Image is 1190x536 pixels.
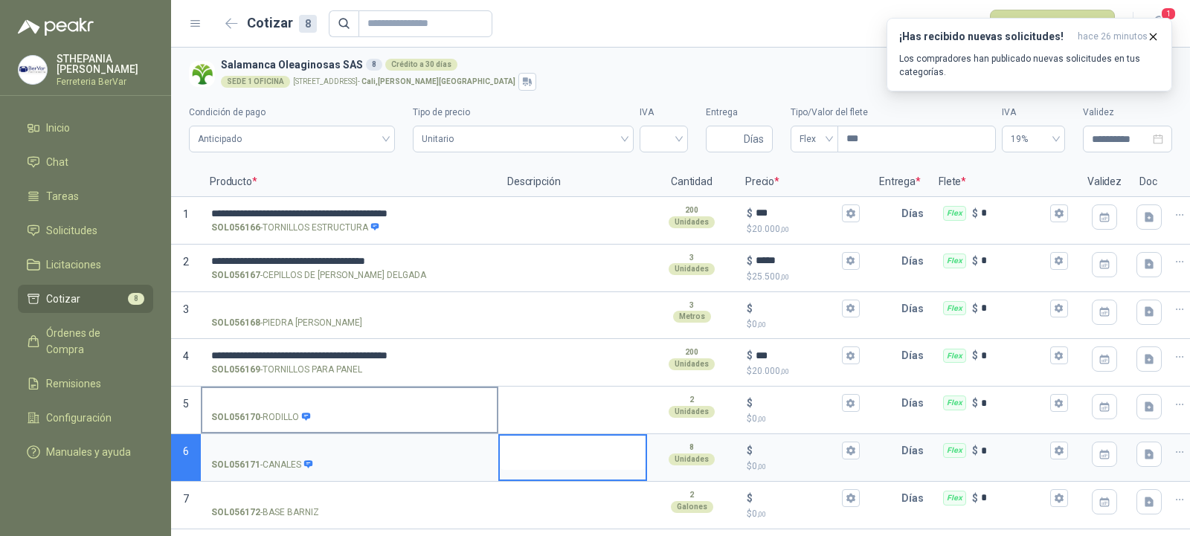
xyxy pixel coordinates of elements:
[18,148,153,176] a: Chat
[211,268,426,282] p: - CEPILLOS DE [PERSON_NAME] DELGADA
[901,340,930,370] p: Días
[18,18,94,36] img: Logo peakr
[972,253,978,269] p: $
[211,208,488,219] input: SOL056166-TORNILLOS ESTRUCTURA
[211,506,319,520] p: - BASE BARNIZ
[211,506,260,520] strong: SOL056172
[870,167,930,197] p: Entrega
[943,395,966,410] div: Flex
[780,273,789,281] span: ,00
[756,255,839,266] input: $$25.500,00
[752,319,766,329] span: 0
[752,271,789,282] span: 25.500
[706,106,773,120] label: Entrega
[211,316,260,330] strong: SOL056168
[46,325,139,358] span: Órdenes de Compra
[747,317,860,332] p: $
[299,15,317,33] div: 8
[943,443,966,458] div: Flex
[183,398,189,410] span: 5
[756,350,839,361] input: $$20.000,00
[498,167,647,197] p: Descripción
[972,395,978,411] p: $
[747,253,753,269] p: $
[211,363,260,377] strong: SOL056169
[747,507,860,521] p: $
[46,154,68,170] span: Chat
[211,363,362,377] p: - TORNILLOS PARA PANEL
[183,350,189,362] span: 4
[221,56,1166,73] h3: Salamanca Oleaginosas SAS
[756,398,839,409] input: $$0,00
[990,10,1115,38] button: Publicar cotizaciones
[57,54,153,74] p: STHEPANIA [PERSON_NAME]
[201,167,498,197] p: Producto
[747,459,860,474] p: $
[669,216,715,228] div: Unidades
[736,167,870,197] p: Precio
[18,404,153,432] a: Configuración
[1078,30,1148,43] span: hace 26 minutos
[756,207,839,219] input: $$20.000,00
[183,493,189,505] span: 7
[640,106,688,120] label: IVA
[18,114,153,142] a: Inicio
[211,398,488,409] input: SOL056170-RODILLO
[747,222,860,236] p: $
[689,394,694,406] p: 2
[901,246,930,276] p: Días
[647,167,736,197] p: Cantidad
[972,347,978,364] p: $
[1130,167,1168,197] p: Doc
[689,300,694,311] p: 3
[1050,442,1068,459] button: Flex $
[747,270,860,284] p: $
[669,358,715,370] div: Unidades
[128,293,144,305] span: 8
[689,442,694,453] p: 8
[747,442,753,459] p: $
[46,375,101,392] span: Remisiones
[757,510,766,518] span: ,00
[752,413,766,424] span: 0
[422,128,624,150] span: Unitario
[1083,106,1172,120] label: Validez
[1050,252,1068,270] button: Flex $
[57,77,153,86] p: Ferreteria BerVar
[46,291,80,307] span: Cotizar
[46,256,101,273] span: Licitaciones
[757,462,766,471] span: ,00
[1050,489,1068,507] button: Flex $
[211,458,260,472] strong: SOL056171
[752,366,789,376] span: 20.000
[752,461,766,471] span: 0
[901,198,930,228] p: Días
[413,106,633,120] label: Tipo de precio
[1078,167,1130,197] p: Validez
[901,483,930,513] p: Días
[189,61,215,87] img: Company Logo
[198,128,386,150] span: Anticipado
[293,78,515,85] p: [STREET_ADDRESS] -
[211,221,380,235] p: - TORNILLOS ESTRUCTURA
[18,182,153,210] a: Tareas
[981,398,1047,409] input: Flex $
[211,410,260,424] strong: SOL056170
[780,367,789,375] span: ,00
[46,222,97,239] span: Solicitudes
[1050,346,1068,364] button: Flex $
[669,453,715,465] div: Unidades
[842,252,860,270] button: $$25.500,00
[757,415,766,423] span: ,00
[972,300,978,317] p: $
[211,268,260,282] strong: SOL056167
[887,18,1172,91] button: ¡Has recibido nuevas solicitudes!hace 26 minutos Los compradores han publicado nuevas solicitudes...
[756,303,839,314] input: $$0,00
[1050,394,1068,412] button: Flex $
[1050,204,1068,222] button: Flex $
[211,445,488,456] input: SOL056171-CANALES
[46,120,70,136] span: Inicio
[791,106,996,120] label: Tipo/Valor del flete
[361,77,515,85] strong: Cali , [PERSON_NAME][GEOGRAPHIC_DATA]
[943,206,966,221] div: Flex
